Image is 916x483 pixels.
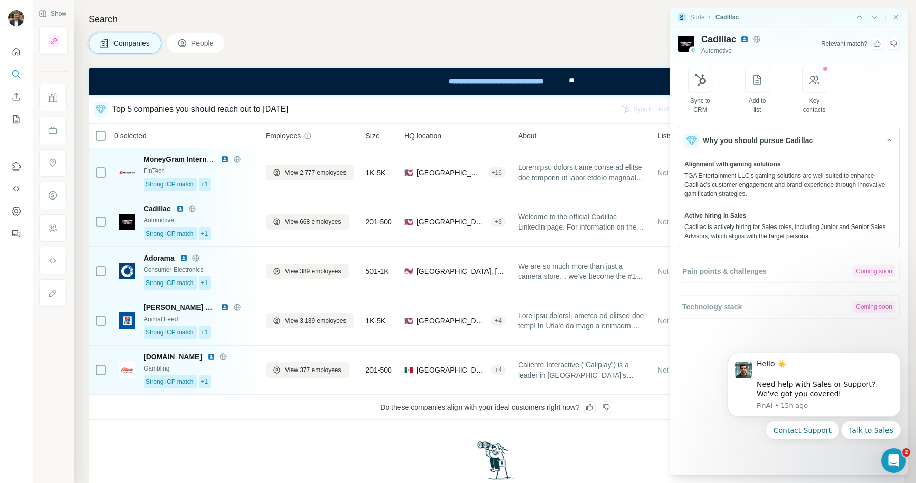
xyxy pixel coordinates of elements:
div: | [885,13,886,22]
span: Adorama [144,253,175,263]
span: Lore ipsu dolorsi, ametco ad elitsed doe temp! In Utla’e do magn a enimadm. Venia qui nostru exe ... [518,310,645,331]
span: About [518,131,537,141]
span: Welcome to the official Cadillac LinkedIn page. For information on the GM Privacy Statement, plea... [518,212,645,232]
span: Automotive [701,46,732,55]
img: LinkedIn avatar [740,35,749,43]
button: View 2,777 employees [266,165,354,180]
span: 201-500 [366,365,392,375]
span: [GEOGRAPHIC_DATA], [GEOGRAPHIC_DATA][US_STATE] [417,365,486,375]
button: Feedback [8,224,24,243]
span: +1 [201,377,208,386]
span: [GEOGRAPHIC_DATA], [US_STATE] [417,266,506,276]
img: Surfe Logo [678,13,686,21]
span: +1 [201,180,208,189]
div: Coming soon [853,301,895,313]
button: Show [32,6,73,21]
span: Technology stack [682,302,742,312]
span: Not in a list [657,317,693,325]
span: Why you should pursue Cadillac [703,135,813,146]
iframe: Intercom live chat [881,448,906,473]
div: Coming soon [853,265,895,277]
img: LinkedIn logo [207,353,215,361]
span: Companies [113,38,151,48]
div: Surfe [690,13,705,22]
span: 1K-5K [366,316,386,326]
img: Avatar [8,10,24,26]
li: / [709,13,710,22]
div: + 16 [488,168,506,177]
span: MoneyGram International, Inc [144,155,244,163]
h4: Search [89,12,904,26]
div: FinTech [144,166,253,176]
div: Automotive [144,216,253,225]
button: View 389 employees [266,264,349,279]
span: Employees [266,131,301,141]
button: Close side panel [892,13,900,21]
span: Strong ICP match [146,377,194,386]
span: Not in a list [657,218,693,226]
div: Animal Feed [144,315,253,324]
span: We are so much more than just a camera store… we've become the #1 place for all content-creators,... [518,261,645,281]
span: [PERSON_NAME] Pet Nutrition [144,302,216,312]
span: Strong ICP match [146,278,194,288]
img: Logo of Adorama [119,263,135,279]
img: Logo of Cadillac [119,214,135,230]
span: Size [366,131,380,141]
span: 🇺🇸 [404,167,413,178]
span: Strong ICP match [146,229,194,238]
span: Not in a list [657,267,693,275]
div: TGA Entertainment LLC's gaming solutions are well-suited to enhance Cadillac's customer engagemen... [684,171,893,198]
div: Top 5 companies you should reach out to [DATE] [112,103,289,116]
div: Gambling [144,364,253,373]
span: Not in a list [657,168,693,177]
iframe: Intercom notifications message [712,344,916,445]
span: HQ location [404,131,441,141]
div: + 4 [491,316,506,325]
span: Cadillac [144,204,171,214]
div: Do these companies align with your ideal customers right now? [89,395,904,420]
button: My lists [8,110,24,128]
button: Use Surfe on LinkedIn [8,157,24,176]
button: Technology stackComing soon [678,296,899,318]
span: 2 [902,448,910,457]
span: View 389 employees [285,267,341,276]
span: +1 [201,328,208,337]
img: Logo of MoneyGram International, Inc [119,171,135,175]
span: Lists [657,131,672,141]
span: Strong ICP match [146,328,194,337]
div: Key contacts [803,96,826,115]
span: +1 [201,278,208,288]
img: Logo of caliente.mx [119,362,135,378]
span: View 377 employees [285,365,341,375]
span: [GEOGRAPHIC_DATA], [US_STATE] [417,217,486,227]
span: Not in a list [657,366,693,374]
span: 0 selected [114,131,147,141]
div: + 3 [491,217,506,226]
span: View 3,139 employees [285,316,347,325]
span: 1K-5K [366,167,386,178]
button: View 3,139 employees [266,313,354,328]
span: Cadillac [701,32,736,46]
span: 501-1K [366,266,389,276]
img: Logo of Cadillac [678,36,694,52]
span: +1 [201,229,208,238]
span: View 2,777 employees [285,168,347,177]
span: Pain points & challenges [682,266,767,276]
button: View 377 employees [266,362,349,378]
img: LinkedIn logo [221,303,229,311]
button: Side panel - Previous [854,12,865,22]
span: LoremIpsu dolorsit ame conse ad elitse doe temporin ut labor etdolo magnaal enimadmi, veniamquis ... [518,162,645,183]
div: Consumer Electronics [144,265,253,274]
span: [GEOGRAPHIC_DATA], [US_STATE] [417,167,483,178]
span: View 668 employees [285,217,341,226]
span: 🇺🇸 [404,217,413,227]
span: People [191,38,215,48]
button: Use Surfe API [8,180,24,198]
span: 201-500 [366,217,392,227]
